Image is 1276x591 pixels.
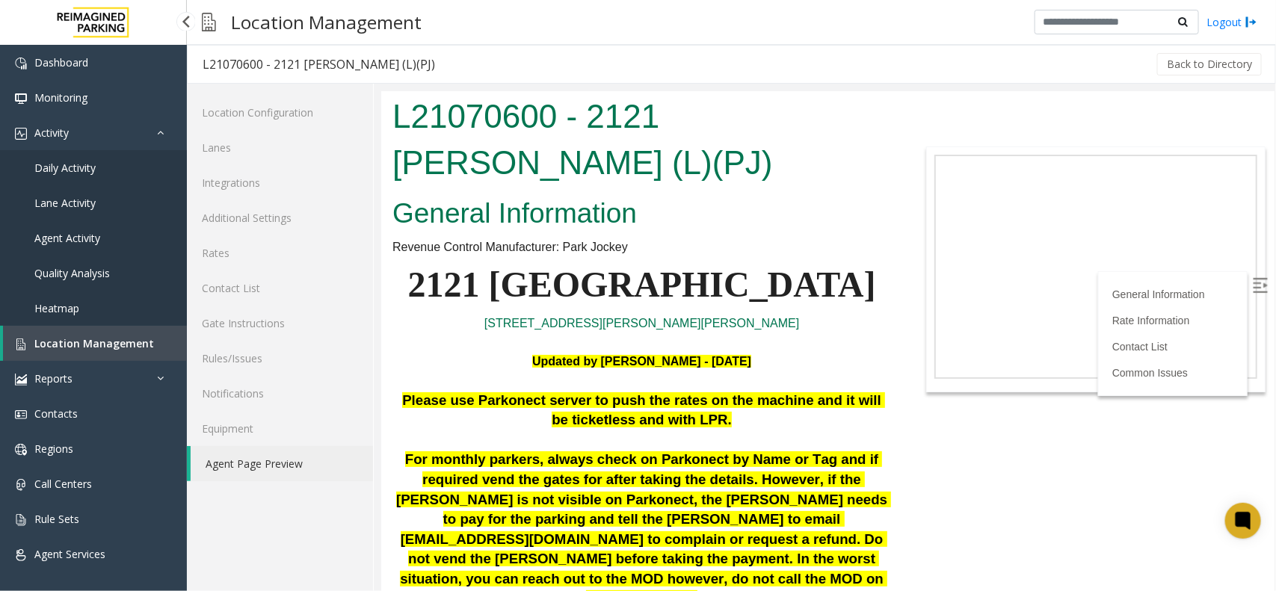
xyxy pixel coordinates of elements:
[15,549,27,561] img: 'icon'
[151,264,370,276] font: Updated by [PERSON_NAME] - [DATE]
[15,128,27,140] img: 'icon'
[11,149,247,162] span: Revenue Control Manufacturer: Park Jockey
[34,442,73,456] span: Regions
[15,479,27,491] img: 'icon'
[34,336,154,350] span: Location Management
[1157,53,1262,75] button: Back to Directory
[224,4,429,40] h3: Location Management
[21,301,504,337] span: Please use Parkonect server to push the rates on the machine and it will be ticketless and with LPR.
[203,55,435,74] div: L21070600 - 2121 [PERSON_NAME] (L)(PJ)
[202,4,216,40] img: pageIcon
[187,341,373,376] a: Rules/Issues
[187,376,373,411] a: Notifications
[731,197,824,209] a: General Information
[187,165,373,200] a: Integrations
[1245,14,1257,30] img: logout
[34,161,96,175] span: Daily Activity
[15,374,27,386] img: 'icon'
[15,409,27,421] img: 'icon'
[34,512,79,526] span: Rule Sets
[187,200,373,235] a: Additional Settings
[15,93,27,105] img: 'icon'
[731,250,786,262] a: Contact List
[34,126,69,140] span: Activity
[34,90,87,105] span: Monitoring
[187,95,373,130] a: Location Configuration
[34,547,105,561] span: Agent Services
[15,360,510,515] span: For monthly parkers, always check on Parkonect by Name or Tag and if required vend the gates for ...
[34,266,110,280] span: Quality Analysis
[34,55,88,69] span: Dashboard
[187,306,373,341] a: Gate Instructions
[1206,14,1257,30] a: Logout
[103,226,418,238] a: [STREET_ADDRESS][PERSON_NAME][PERSON_NAME]
[731,276,807,288] a: Common Issues
[187,270,373,306] a: Contact List
[187,411,373,446] a: Equipment
[15,514,27,526] img: 'icon'
[34,301,79,315] span: Heatmap
[34,406,78,421] span: Contacts
[3,326,187,361] a: Location Management
[34,477,92,491] span: Call Centers
[187,130,373,165] a: Lanes
[34,371,73,386] span: Reports
[34,196,96,210] span: Lane Activity
[15,338,27,350] img: 'icon'
[15,58,27,69] img: 'icon'
[191,446,373,481] a: Agent Page Preview
[11,2,510,94] h1: L21070600 - 2121 [PERSON_NAME] (L)(PJ)
[15,444,27,456] img: 'icon'
[11,103,510,142] h2: General Information
[872,187,887,202] img: Open/Close Sidebar Menu
[187,235,373,270] a: Rates
[34,231,100,245] span: Agent Activity
[26,173,494,213] span: 2121 [GEOGRAPHIC_DATA]
[731,223,809,235] a: Rate Information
